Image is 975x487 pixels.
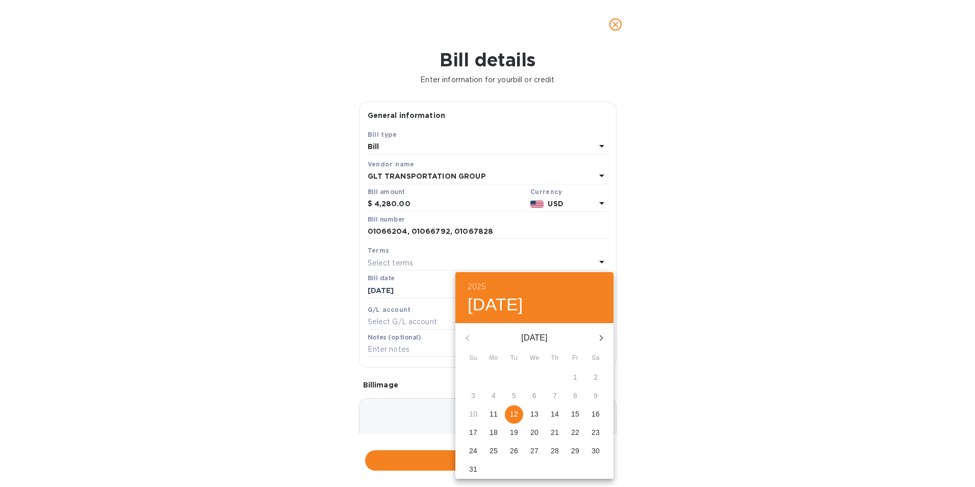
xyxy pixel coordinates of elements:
span: Th [546,353,564,363]
button: 23 [586,424,605,442]
button: 16 [586,405,605,424]
span: Sa [586,353,605,363]
span: Tu [505,353,523,363]
button: 12 [505,405,523,424]
p: 28 [551,446,559,456]
p: 20 [530,427,538,437]
button: 2025 [468,280,486,294]
p: 27 [530,446,538,456]
p: 13 [530,409,538,419]
p: 21 [551,427,559,437]
button: 15 [566,405,584,424]
p: 30 [592,446,600,456]
p: 25 [490,446,498,456]
p: 24 [469,446,477,456]
button: 14 [546,405,564,424]
span: Mo [484,353,503,363]
p: 23 [592,427,600,437]
button: 19 [505,424,523,442]
button: 25 [484,442,503,460]
p: 16 [592,409,600,419]
button: [DATE] [468,294,523,315]
button: 17 [464,424,482,442]
button: 29 [566,442,584,460]
p: 12 [510,409,518,419]
button: 18 [484,424,503,442]
button: 27 [525,442,544,460]
p: 15 [571,409,579,419]
p: 19 [510,427,518,437]
p: 17 [469,427,477,437]
button: 11 [484,405,503,424]
span: Fr [566,353,584,363]
button: 21 [546,424,564,442]
p: 18 [490,427,498,437]
button: 28 [546,442,564,460]
button: 26 [505,442,523,460]
p: 11 [490,409,498,419]
p: 31 [469,464,477,474]
button: 20 [525,424,544,442]
button: 13 [525,405,544,424]
p: [DATE] [480,332,589,344]
p: 22 [571,427,579,437]
button: 31 [464,460,482,479]
p: 29 [571,446,579,456]
span: We [525,353,544,363]
p: 26 [510,446,518,456]
span: Su [464,353,482,363]
p: 14 [551,409,559,419]
button: 24 [464,442,482,460]
button: 22 [566,424,584,442]
button: 30 [586,442,605,460]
